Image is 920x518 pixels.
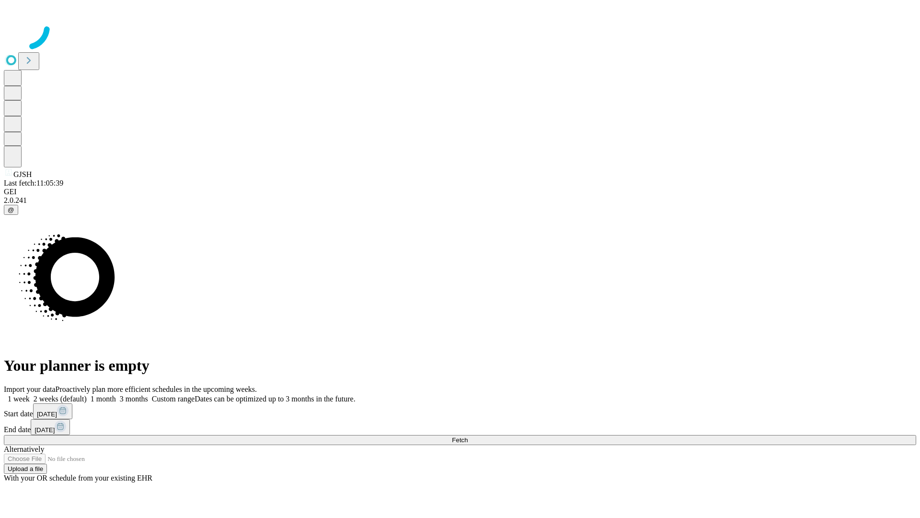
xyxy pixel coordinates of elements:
[4,474,152,482] span: With your OR schedule from your existing EHR
[34,426,55,434] span: [DATE]
[4,445,44,453] span: Alternatively
[91,395,116,403] span: 1 month
[4,403,916,419] div: Start date
[8,395,30,403] span: 1 week
[4,179,63,187] span: Last fetch: 11:05:39
[13,170,32,178] span: GJSH
[452,436,468,444] span: Fetch
[4,196,916,205] div: 2.0.241
[4,435,916,445] button: Fetch
[152,395,195,403] span: Custom range
[37,411,57,418] span: [DATE]
[195,395,355,403] span: Dates can be optimized up to 3 months in the future.
[120,395,148,403] span: 3 months
[34,395,87,403] span: 2 weeks (default)
[33,403,72,419] button: [DATE]
[4,357,916,375] h1: Your planner is empty
[56,385,257,393] span: Proactively plan more efficient schedules in the upcoming weeks.
[8,206,14,213] span: @
[4,188,916,196] div: GEI
[4,385,56,393] span: Import your data
[4,419,916,435] div: End date
[31,419,70,435] button: [DATE]
[4,464,47,474] button: Upload a file
[4,205,18,215] button: @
